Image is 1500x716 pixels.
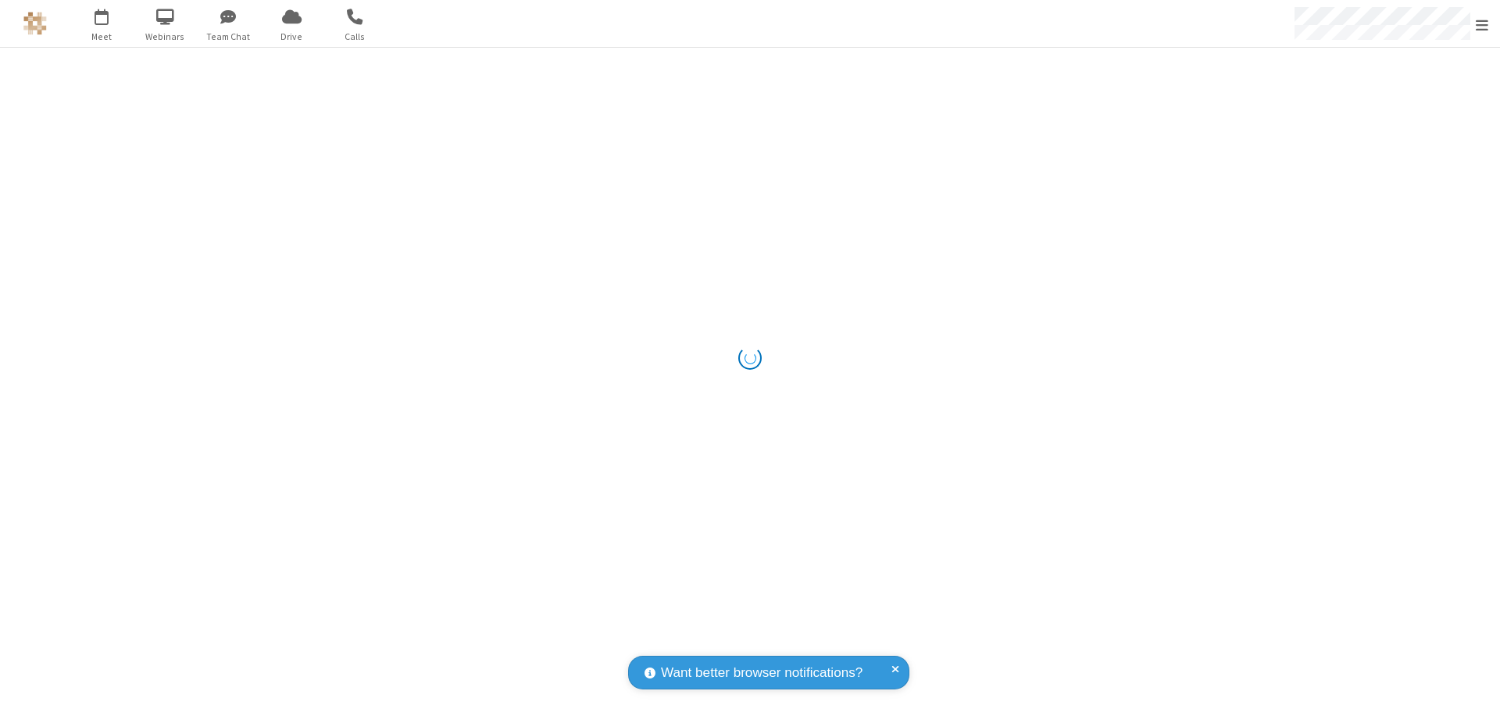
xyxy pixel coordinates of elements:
[262,30,321,44] span: Drive
[326,30,384,44] span: Calls
[199,30,258,44] span: Team Chat
[661,663,862,683] span: Want better browser notifications?
[73,30,131,44] span: Meet
[23,12,47,35] img: QA Selenium DO NOT DELETE OR CHANGE
[136,30,195,44] span: Webinars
